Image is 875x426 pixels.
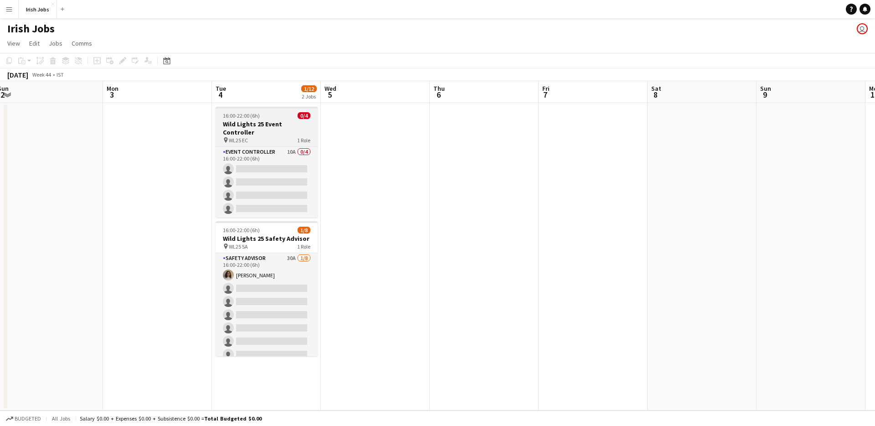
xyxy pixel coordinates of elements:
[5,414,42,424] button: Budgeted
[204,415,262,422] span: Total Budgeted $0.00
[324,84,336,93] span: Wed
[651,84,661,93] span: Sat
[223,227,260,234] span: 16:00-22:00 (6h)
[760,84,771,93] span: Sun
[229,243,248,250] span: WL25 SA
[229,137,248,144] span: WL25 EC
[223,112,260,119] span: 16:00-22:00 (6h)
[433,84,445,93] span: Thu
[216,221,318,356] app-job-card: 16:00-22:00 (6h)1/8Wild Lights 25 Safety Advisor WL25 SA1 RoleSafety Advisor30A1/816:00-22:00 (6h...
[7,39,20,47] span: View
[105,89,118,100] span: 3
[80,415,262,422] div: Salary $0.00 + Expenses $0.00 + Subsistence $0.00 =
[650,89,661,100] span: 8
[298,112,310,119] span: 0/4
[301,85,317,92] span: 1/12
[432,89,445,100] span: 6
[7,70,28,79] div: [DATE]
[49,39,62,47] span: Jobs
[302,93,316,100] div: 2 Jobs
[57,71,64,78] div: IST
[216,120,318,136] h3: Wild Lights 25 Event Controller
[214,89,226,100] span: 4
[7,22,55,36] h1: Irish Jobs
[298,227,310,234] span: 1/8
[216,147,318,218] app-card-role: Event Controller10A0/416:00-22:00 (6h)
[216,84,226,93] span: Tue
[19,0,57,18] button: Irish Jobs
[297,137,310,144] span: 1 Role
[216,253,318,377] app-card-role: Safety Advisor30A1/816:00-22:00 (6h)[PERSON_NAME]
[857,23,868,34] app-user-avatar: Project Management
[541,89,550,100] span: 7
[297,243,310,250] span: 1 Role
[68,37,96,49] a: Comms
[45,37,66,49] a: Jobs
[216,107,318,218] app-job-card: 16:00-22:00 (6h)0/4Wild Lights 25 Event Controller WL25 EC1 RoleEvent Controller10A0/416:00-22:00...
[50,415,72,422] span: All jobs
[542,84,550,93] span: Fri
[72,39,92,47] span: Comms
[323,89,336,100] span: 5
[4,37,24,49] a: View
[216,234,318,243] h3: Wild Lights 25 Safety Advisor
[30,71,53,78] span: Week 44
[26,37,43,49] a: Edit
[107,84,118,93] span: Mon
[15,416,41,422] span: Budgeted
[759,89,771,100] span: 9
[29,39,40,47] span: Edit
